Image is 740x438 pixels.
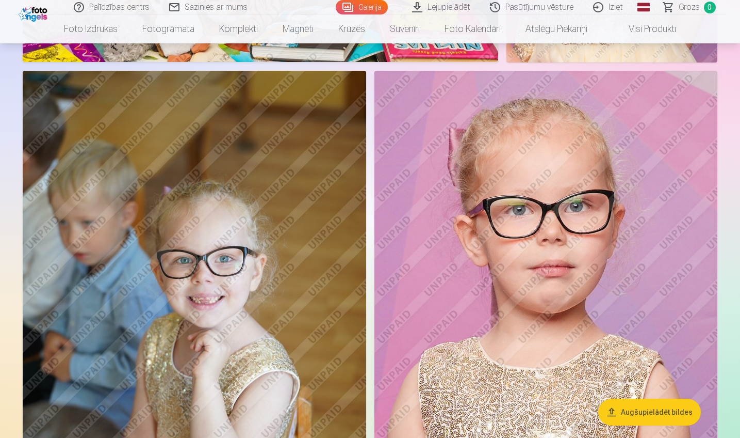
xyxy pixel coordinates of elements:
span: 0 [704,2,716,13]
a: Visi produkti [600,14,688,43]
button: Augšupielādēt bildes [598,399,701,426]
a: Foto izdrukas [52,14,130,43]
a: Komplekti [207,14,270,43]
a: Foto kalendāri [432,14,513,43]
a: Suvenīri [377,14,432,43]
span: Grozs [679,1,700,13]
a: Atslēgu piekariņi [513,14,600,43]
img: /fa1 [19,4,50,22]
a: Magnēti [270,14,326,43]
a: Fotogrāmata [130,14,207,43]
a: Krūzes [326,14,377,43]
